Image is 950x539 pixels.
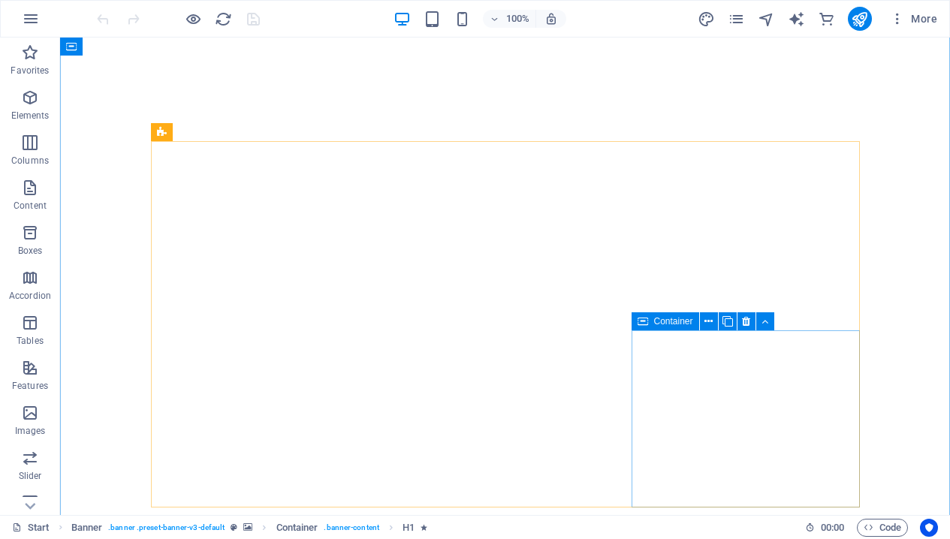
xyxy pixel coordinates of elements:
[851,11,868,28] i: Publish
[108,519,225,537] span: . banner .preset-banner-v3-default
[11,110,50,122] p: Elements
[698,11,715,28] i: Design (Ctrl+Alt+Y)
[184,10,202,28] button: Click here to leave preview mode and continue editing
[403,519,415,537] span: Click to select. Double-click to edit
[9,290,51,302] p: Accordion
[276,519,318,537] span: Click to select. Double-click to edit
[15,425,46,437] p: Images
[758,10,776,28] button: navigator
[920,519,938,537] button: Usercentrics
[805,519,845,537] h6: Session time
[14,200,47,212] p: Content
[483,10,536,28] button: 100%
[857,519,908,537] button: Code
[788,11,805,28] i: AI Writer
[890,11,937,26] span: More
[831,522,834,533] span: :
[71,519,103,537] span: Click to select. Double-click to edit
[758,11,775,28] i: Navigator
[18,245,43,257] p: Boxes
[728,11,745,28] i: Pages (Ctrl+Alt+S)
[214,10,232,28] button: reload
[654,317,693,326] span: Container
[12,519,50,537] a: Click to cancel selection. Double-click to open Pages
[12,380,48,392] p: Features
[884,7,943,31] button: More
[848,7,872,31] button: publish
[11,155,49,167] p: Columns
[698,10,716,28] button: design
[11,65,49,77] p: Favorites
[864,519,901,537] span: Code
[324,519,378,537] span: . banner-content
[243,523,252,531] i: This element contains a background
[17,335,44,347] p: Tables
[818,11,835,28] i: Commerce
[505,10,529,28] h6: 100%
[821,519,844,537] span: 00 00
[788,10,806,28] button: text_generator
[71,519,428,537] nav: breadcrumb
[215,11,232,28] i: Reload page
[421,523,427,531] i: Element contains an animation
[231,523,237,531] i: This element is a customizable preset
[19,470,42,482] p: Slider
[818,10,836,28] button: commerce
[544,12,558,26] i: On resize automatically adjust zoom level to fit chosen device.
[728,10,746,28] button: pages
